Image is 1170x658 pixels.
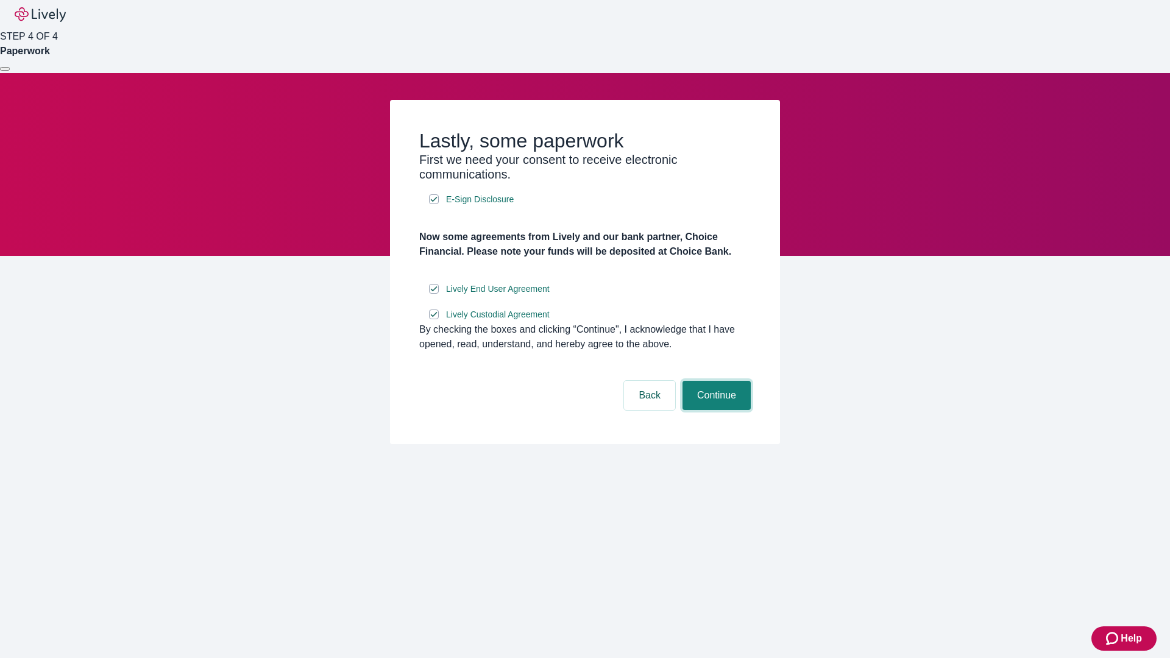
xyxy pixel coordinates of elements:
span: Lively End User Agreement [446,283,550,295]
span: Lively Custodial Agreement [446,308,550,321]
svg: Zendesk support icon [1106,631,1121,646]
h4: Now some agreements from Lively and our bank partner, Choice Financial. Please note your funds wi... [419,230,751,259]
a: e-sign disclosure document [444,307,552,322]
button: Continue [682,381,751,410]
a: e-sign disclosure document [444,192,516,207]
span: Help [1121,631,1142,646]
a: e-sign disclosure document [444,281,552,297]
button: Zendesk support iconHelp [1091,626,1157,651]
h2: Lastly, some paperwork [419,129,751,152]
button: Back [624,381,675,410]
img: Lively [15,7,66,22]
div: By checking the boxes and clicking “Continue", I acknowledge that I have opened, read, understand... [419,322,751,352]
h3: First we need your consent to receive electronic communications. [419,152,751,182]
span: E-Sign Disclosure [446,193,514,206]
